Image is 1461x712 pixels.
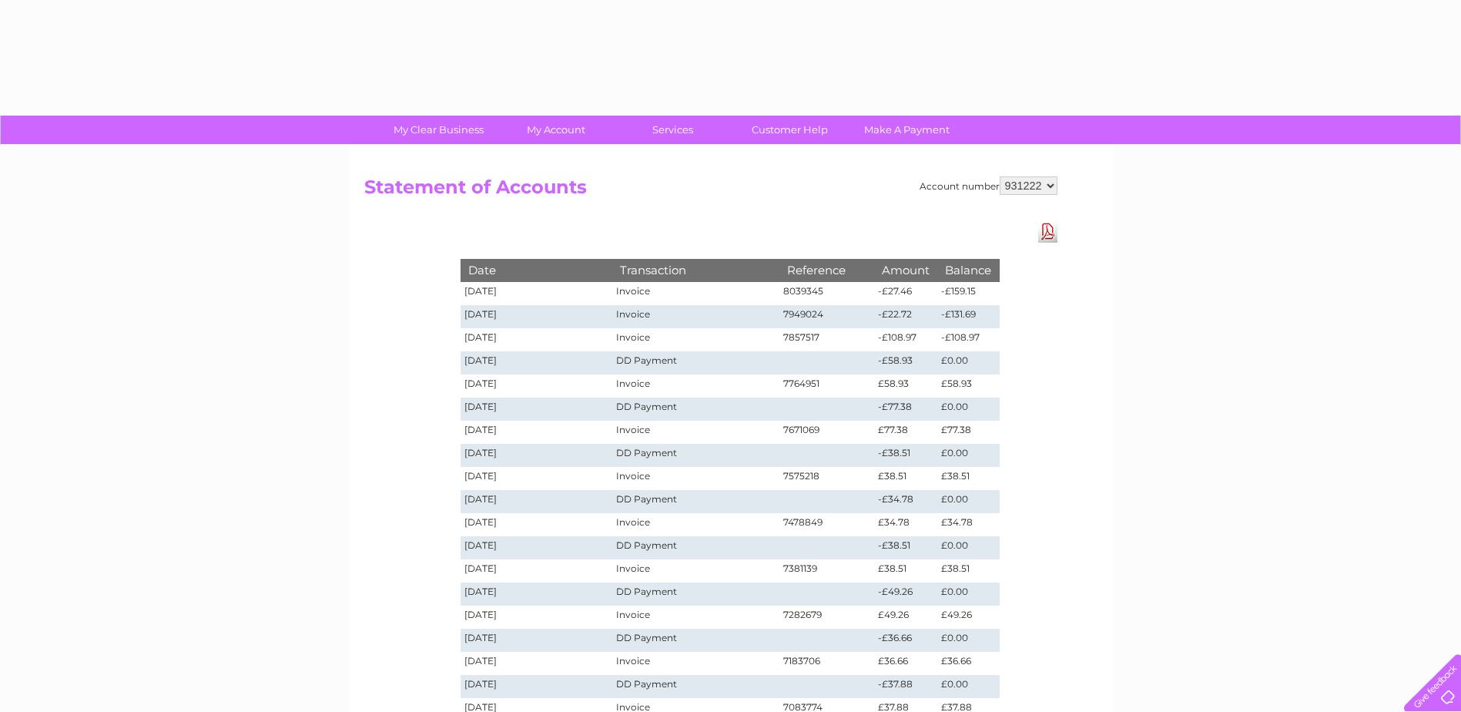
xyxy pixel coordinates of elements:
td: [DATE] [461,328,613,351]
th: Balance [937,259,999,281]
td: Invoice [612,467,779,490]
td: [DATE] [461,444,613,467]
td: £0.00 [937,351,999,374]
td: -£108.97 [874,328,937,351]
td: -£58.93 [874,351,937,374]
a: My Account [492,116,619,144]
td: -£34.78 [874,490,937,513]
td: £77.38 [937,421,999,444]
td: Invoice [612,513,779,536]
a: Customer Help [726,116,853,144]
td: £58.93 [874,374,937,398]
td: Invoice [612,421,779,444]
td: £58.93 [937,374,999,398]
td: 7857517 [779,328,875,351]
div: Account number [920,176,1057,195]
td: -£49.26 [874,583,937,606]
td: DD Payment [612,583,779,606]
td: [DATE] [461,351,613,374]
td: £0.00 [937,583,999,606]
td: 7949024 [779,305,875,328]
td: 7671069 [779,421,875,444]
td: £34.78 [874,513,937,536]
td: Invoice [612,559,779,583]
td: [DATE] [461,559,613,583]
td: DD Payment [612,398,779,421]
td: [DATE] [461,629,613,652]
td: £0.00 [937,629,999,652]
td: [DATE] [461,305,613,328]
td: -£38.51 [874,536,937,559]
a: Services [609,116,736,144]
th: Amount [874,259,937,281]
td: 7478849 [779,513,875,536]
th: Date [461,259,613,281]
td: -£159.15 [937,282,999,305]
td: £0.00 [937,398,999,421]
a: Download Pdf [1038,220,1057,243]
td: [DATE] [461,374,613,398]
td: DD Payment [612,490,779,513]
td: 7764951 [779,374,875,398]
td: £36.66 [874,652,937,675]
td: [DATE] [461,490,613,513]
a: Make A Payment [843,116,970,144]
td: £38.51 [937,559,999,583]
td: 7183706 [779,652,875,675]
td: DD Payment [612,629,779,652]
td: [DATE] [461,513,613,536]
td: -£131.69 [937,305,999,328]
td: [DATE] [461,583,613,606]
td: [DATE] [461,282,613,305]
td: Invoice [612,305,779,328]
td: £38.51 [874,467,937,490]
td: [DATE] [461,675,613,698]
h2: Statement of Accounts [364,176,1057,206]
td: Invoice [612,606,779,629]
td: 7575218 [779,467,875,490]
td: £36.66 [937,652,999,675]
td: DD Payment [612,536,779,559]
td: £0.00 [937,675,999,698]
td: Invoice [612,328,779,351]
td: 8039345 [779,282,875,305]
td: £77.38 [874,421,937,444]
td: £0.00 [937,444,999,467]
td: 7282679 [779,606,875,629]
td: [DATE] [461,467,613,490]
td: [DATE] [461,398,613,421]
td: DD Payment [612,444,779,467]
td: [DATE] [461,421,613,444]
td: -£77.38 [874,398,937,421]
td: Invoice [612,374,779,398]
td: £34.78 [937,513,999,536]
td: Invoice [612,282,779,305]
td: [DATE] [461,536,613,559]
td: DD Payment [612,675,779,698]
th: Reference [779,259,875,281]
td: -£37.88 [874,675,937,698]
td: £49.26 [937,606,999,629]
td: -£108.97 [937,328,999,351]
td: -£36.66 [874,629,937,652]
a: My Clear Business [375,116,502,144]
td: -£38.51 [874,444,937,467]
td: £0.00 [937,536,999,559]
td: [DATE] [461,606,613,629]
td: Invoice [612,652,779,675]
th: Transaction [612,259,779,281]
td: £49.26 [874,606,937,629]
td: £38.51 [937,467,999,490]
td: £0.00 [937,490,999,513]
td: -£27.46 [874,282,937,305]
td: DD Payment [612,351,779,374]
td: £38.51 [874,559,937,583]
td: 7381139 [779,559,875,583]
td: -£22.72 [874,305,937,328]
td: [DATE] [461,652,613,675]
